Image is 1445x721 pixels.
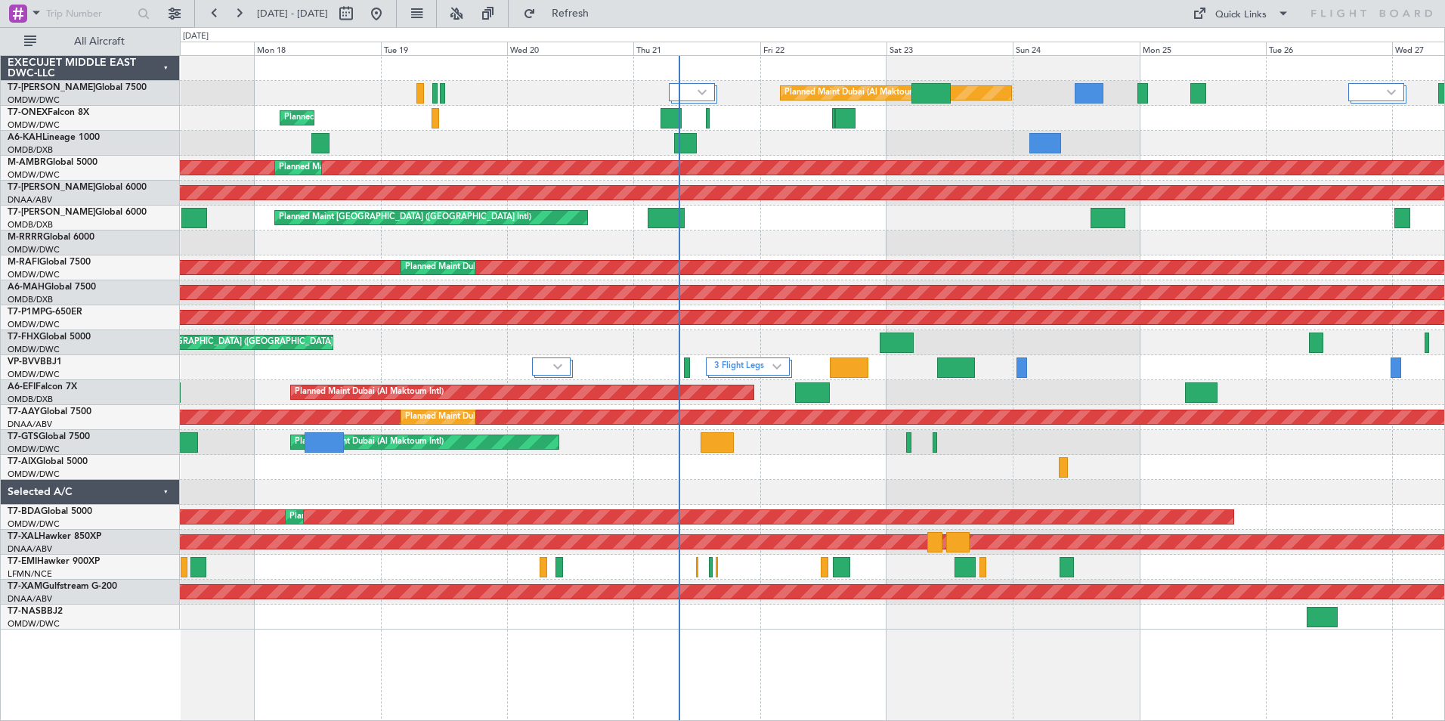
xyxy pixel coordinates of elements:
a: OMDW/DWC [8,369,60,380]
span: M-RAFI [8,258,39,267]
span: T7-XAM [8,582,42,591]
a: OMDB/DXB [8,144,53,156]
div: Quick Links [1215,8,1267,23]
a: OMDB/DXB [8,219,53,231]
a: OMDW/DWC [8,169,60,181]
a: OMDW/DWC [8,119,60,131]
div: Sat 23 [886,42,1013,55]
img: arrow-gray.svg [772,364,781,370]
div: Planned Maint Dubai (Al Maktoum Intl) [289,506,438,528]
button: Quick Links [1185,2,1297,26]
a: DNAA/ABV [8,419,52,430]
div: Planned Maint Dubai (Al Maktoum Intl) [784,82,933,104]
a: A6-EFIFalcon 7X [8,382,77,391]
img: arrow-gray.svg [553,364,562,370]
a: T7-ONEXFalcon 8X [8,108,89,117]
a: M-AMBRGlobal 5000 [8,158,97,167]
span: T7-EMI [8,557,37,566]
a: OMDW/DWC [8,618,60,630]
a: DNAA/ABV [8,543,52,555]
img: arrow-gray.svg [1387,89,1396,95]
span: All Aircraft [39,36,159,47]
img: arrow-gray.svg [698,89,707,95]
a: OMDW/DWC [8,244,60,255]
span: VP-BVV [8,357,40,367]
div: Wed 20 [507,42,633,55]
a: T7-XAMGulfstream G-200 [8,582,117,591]
span: T7-[PERSON_NAME] [8,208,95,217]
a: T7-XALHawker 850XP [8,532,101,541]
span: T7-[PERSON_NAME] [8,83,95,92]
a: DNAA/ABV [8,194,52,206]
span: T7-XAL [8,532,39,541]
div: Sun 17 [128,42,254,55]
div: Tue 26 [1266,42,1392,55]
a: T7-[PERSON_NAME]Global 6000 [8,183,147,192]
a: T7-EMIHawker 900XP [8,557,100,566]
span: Refresh [539,8,602,19]
span: A6-EFI [8,382,36,391]
span: T7-AIX [8,457,36,466]
a: T7-AAYGlobal 7500 [8,407,91,416]
span: T7-NAS [8,607,41,616]
a: T7-NASBBJ2 [8,607,63,616]
a: A6-KAHLineage 1000 [8,133,100,142]
div: Planned Maint [GEOGRAPHIC_DATA] ([GEOGRAPHIC_DATA] Intl) [279,206,531,229]
div: [DATE] [183,30,209,43]
input: Trip Number [46,2,133,25]
a: DNAA/ABV [8,593,52,605]
div: Planned Maint [GEOGRAPHIC_DATA] ([GEOGRAPHIC_DATA][PERSON_NAME]) [97,331,404,354]
a: T7-[PERSON_NAME]Global 7500 [8,83,147,92]
a: VP-BVVBBJ1 [8,357,62,367]
div: Planned Maint Dubai (Al Maktoum Intl) [405,256,554,279]
a: OMDW/DWC [8,269,60,280]
a: LFMN/NCE [8,568,52,580]
span: T7-ONEX [8,108,48,117]
span: T7-GTS [8,432,39,441]
span: T7-BDA [8,507,41,516]
a: T7-BDAGlobal 5000 [8,507,92,516]
button: All Aircraft [17,29,164,54]
span: A6-MAH [8,283,45,292]
a: OMDB/DXB [8,394,53,405]
div: Mon 18 [254,42,380,55]
a: T7-AIXGlobal 5000 [8,457,88,466]
div: Planned Maint Dubai (Al Maktoum Intl) [295,381,444,404]
div: Thu 21 [633,42,760,55]
a: OMDW/DWC [8,344,60,355]
a: OMDW/DWC [8,319,60,330]
a: A6-MAHGlobal 7500 [8,283,96,292]
div: Tue 19 [381,42,507,55]
a: OMDW/DWC [8,444,60,455]
div: Sun 24 [1013,42,1139,55]
div: Planned Maint Dubai (Al Maktoum Intl) [295,431,444,453]
span: T7-FHX [8,333,39,342]
a: T7-GTSGlobal 7500 [8,432,90,441]
label: 3 Flight Legs [714,360,772,373]
a: T7-[PERSON_NAME]Global 6000 [8,208,147,217]
div: Planned Maint Geneva (Cointrin) [284,107,409,129]
a: T7-FHXGlobal 5000 [8,333,91,342]
a: OMDB/DXB [8,294,53,305]
span: A6-KAH [8,133,42,142]
span: T7-AAY [8,407,40,416]
span: M-AMBR [8,158,46,167]
button: Refresh [516,2,607,26]
a: OMDW/DWC [8,518,60,530]
div: Mon 25 [1140,42,1266,55]
span: M-RRRR [8,233,43,242]
a: M-RRRRGlobal 6000 [8,233,94,242]
span: T7-P1MP [8,308,45,317]
a: OMDW/DWC [8,94,60,106]
div: Fri 22 [760,42,886,55]
span: T7-[PERSON_NAME] [8,183,95,192]
span: [DATE] - [DATE] [257,7,328,20]
a: T7-P1MPG-650ER [8,308,82,317]
a: OMDW/DWC [8,469,60,480]
div: Planned Maint Dubai (Al Maktoum Intl) [279,156,428,179]
a: M-RAFIGlobal 7500 [8,258,91,267]
div: Planned Maint Dubai (Al Maktoum Intl) [405,406,554,429]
